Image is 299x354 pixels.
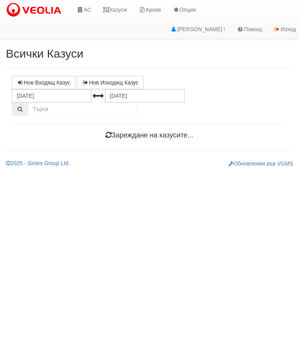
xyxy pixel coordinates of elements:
h2: Всички Казуси [6,47,293,60]
a: Нов Входящ Казус [12,76,76,89]
a: [PERSON_NAME] ! [164,19,231,39]
a: Обновления във VGMS [229,160,293,167]
input: Търсене по Идентификатор, Бл/Вх/Ап, Тип, Описание, Моб. Номер, Имейл, Файл, Коментар, [28,102,137,116]
img: VeoliaLogo.png [6,2,65,18]
a: 2025 - Sintex Group Ltd. [6,160,70,166]
h4: Зареждане на казусите... [12,132,287,139]
a: Помощ [231,19,268,39]
a: Нов Изходящ Казус [77,76,144,89]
